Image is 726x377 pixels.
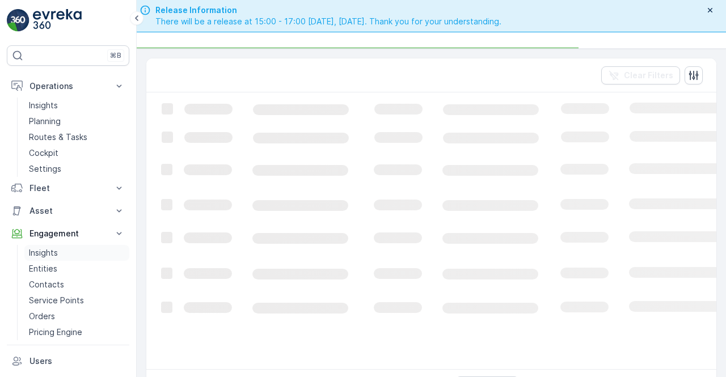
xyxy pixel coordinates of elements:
p: Orders [29,311,55,322]
button: Operations [7,75,129,98]
a: Service Points [24,293,129,308]
p: Insights [29,247,58,259]
p: Cockpit [29,147,58,159]
span: There will be a release at 15:00 - 17:00 [DATE], [DATE]. Thank you for your understanding. [155,16,501,27]
a: Orders [24,308,129,324]
a: Contacts [24,277,129,293]
p: Pricing Engine [29,327,82,338]
button: Asset [7,200,129,222]
a: Routes & Tasks [24,129,129,145]
button: Fleet [7,177,129,200]
p: ⌘B [110,51,121,60]
p: Asset [29,205,107,217]
p: Users [29,355,125,367]
a: Settings [24,161,129,177]
p: Planning [29,116,61,127]
button: Engagement [7,222,129,245]
span: Release Information [155,5,501,16]
p: Contacts [29,279,64,290]
img: logo [7,9,29,32]
p: Operations [29,81,107,92]
a: Insights [24,98,129,113]
a: Cockpit [24,145,129,161]
p: Clear Filters [624,70,673,81]
img: logo_light-DOdMpM7g.png [33,9,82,32]
p: Settings [29,163,61,175]
p: Entities [29,263,57,274]
p: Service Points [29,295,84,306]
button: Clear Filters [601,66,680,84]
a: Pricing Engine [24,324,129,340]
a: Insights [24,245,129,261]
a: Planning [24,113,129,129]
p: Insights [29,100,58,111]
p: Fleet [29,183,107,194]
a: Users [7,350,129,372]
p: Routes & Tasks [29,132,87,143]
a: Entities [24,261,129,277]
p: Engagement [29,228,107,239]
